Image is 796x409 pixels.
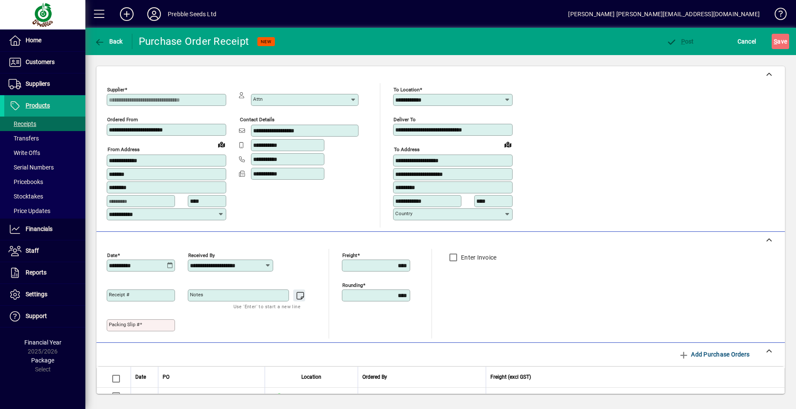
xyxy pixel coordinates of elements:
[4,30,85,51] a: Home
[163,391,260,401] a: Supplier Purchase Order#150498
[4,117,85,131] a: Receipts
[261,39,271,44] span: NEW
[190,292,203,298] mat-label: Notes
[4,204,85,218] a: Price Updates
[9,120,36,127] span: Receipts
[4,284,85,305] a: Settings
[9,207,50,214] span: Price Updates
[131,388,158,405] td: [DATE]
[459,253,496,262] label: Enter Invoice
[188,252,215,258] mat-label: Received by
[664,34,696,49] button: Post
[109,292,129,298] mat-label: Receipt #
[135,372,154,382] div: Date
[233,301,300,311] mat-hint: Use 'Enter' to start a new line
[4,262,85,283] a: Reports
[113,6,140,22] button: Add
[774,38,777,45] span: S
[675,347,753,362] button: Add Purchase Orders
[232,393,236,400] span: #
[362,372,481,382] div: Ordered By
[166,393,232,400] span: Supplier Purchase Order
[109,321,140,327] mat-label: Packing Slip #
[9,149,40,156] span: Write Offs
[4,52,85,73] a: Customers
[768,2,785,29] a: Knowledge Base
[568,7,760,21] div: [PERSON_NAME] [PERSON_NAME][EMAIL_ADDRESS][DOMAIN_NAME]
[31,357,54,364] span: Package
[26,313,47,319] span: Support
[394,87,420,93] mat-label: To location
[486,388,784,405] td: 0.00
[26,80,50,87] span: Suppliers
[9,164,54,171] span: Serial Numbers
[738,35,756,48] span: Cancel
[168,7,216,21] div: Prebble Seeds Ltd
[4,175,85,189] a: Pricebooks
[26,37,41,44] span: Home
[85,34,132,49] app-page-header-button: Back
[501,137,515,151] a: View on map
[735,34,758,49] button: Cancel
[26,225,52,232] span: Financials
[342,282,363,288] mat-label: Rounding
[26,102,50,109] span: Products
[253,96,262,102] mat-label: Attn
[4,240,85,262] a: Staff
[163,372,169,382] span: PO
[681,38,685,45] span: P
[274,391,350,401] span: CHRISTCHURCH
[4,73,85,95] a: Suppliers
[139,35,249,48] div: Purchase Order Receipt
[9,178,43,185] span: Pricebooks
[4,189,85,204] a: Stocktakes
[4,146,85,160] a: Write Offs
[362,372,387,382] span: Ordered By
[163,372,260,382] div: PO
[490,372,531,382] span: Freight (excl GST)
[107,87,125,93] mat-label: Supplier
[342,252,357,258] mat-label: Freight
[94,38,123,45] span: Back
[107,252,117,258] mat-label: Date
[286,392,346,400] span: [GEOGRAPHIC_DATA]
[26,269,47,276] span: Reports
[135,372,146,382] span: Date
[92,34,125,49] button: Back
[4,306,85,327] a: Support
[24,339,61,346] span: Financial Year
[4,219,85,240] a: Financials
[140,6,168,22] button: Profile
[26,247,39,254] span: Staff
[236,393,257,400] span: 150498
[774,35,787,48] span: ave
[107,117,138,123] mat-label: Ordered from
[9,135,39,142] span: Transfers
[26,291,47,298] span: Settings
[772,34,789,49] button: Save
[4,160,85,175] a: Serial Numbers
[679,348,749,361] span: Add Purchase Orders
[394,117,416,123] mat-label: Deliver To
[395,210,412,216] mat-label: Country
[301,372,321,382] span: Location
[215,137,228,151] a: View on map
[9,193,43,200] span: Stocktakes
[26,58,55,65] span: Customers
[666,38,694,45] span: ost
[490,372,774,382] div: Freight (excl GST)
[4,131,85,146] a: Transfers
